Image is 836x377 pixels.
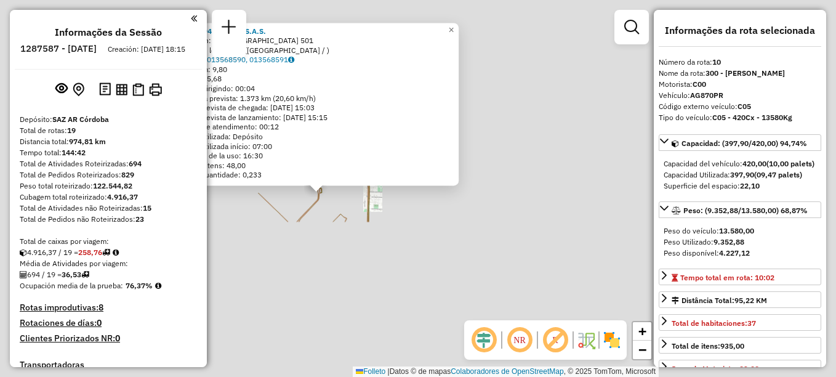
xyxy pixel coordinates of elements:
[20,147,197,158] div: Tempo total:
[683,206,808,215] span: Peso: (9.352,88/13.580,00) 68,87%
[207,55,288,65] font: 013568590, 013568591
[177,123,279,132] font: Tempo de atendimento: 00:12
[20,158,197,169] div: Total de Atividades Roteirizadas:
[126,281,153,290] strong: 76,37%
[20,203,197,214] div: Total de Atividades não Roteirizadas:
[20,180,197,192] div: Peso total roteirizado:
[130,81,147,99] button: Visualizar Romaneio
[62,270,81,279] strong: 36,53
[633,341,651,359] a: Alejar
[659,314,821,331] a: Total de habitaciones:37
[177,75,222,84] font: Peso: 265,68
[177,36,455,46] div: Dirección: AV. [GEOGRAPHIC_DATA] 501
[288,57,294,64] i: Observações
[659,201,821,218] a: Peso: (9.352,88/13.580,00) 68,87%
[659,337,821,354] a: Total de itens:935,00
[659,91,723,100] font: Vehículo:
[62,148,86,157] strong: 144:42
[690,91,723,100] strong: AG870PR
[177,26,266,36] a: 0000469445 - Loso S.A.S.
[734,296,767,305] span: 95,22 KM
[135,214,144,224] strong: 23
[681,296,767,305] font: Distância Total:
[70,80,87,99] button: Centralizar mapa no depósito ou ponto de apoio
[659,360,821,376] a: Jornada Motorista: 09:00
[177,152,455,161] div: Duración de la uso: 16:30
[448,25,454,35] span: ×
[619,15,644,39] a: Exibir filtros
[53,79,70,99] button: Exibir sessão original
[388,367,390,376] span: |
[27,270,81,279] font: 694 / 19 =
[20,125,197,136] div: Total de rotas:
[69,137,106,146] strong: 974,81 km
[177,94,455,103] div: Distancia prevista: 1.373 km (20,60 km/h)
[177,161,455,171] div: Total de itens: 48,00
[505,325,534,355] span: Ocultar NR
[20,318,197,328] h4: Rotaciones de días:
[115,333,120,344] strong: 0
[191,11,197,25] a: Clique aqui para minimizar o painel
[664,180,816,192] div: Superficie del espacio:
[20,214,197,225] div: Total de Pedidos não Roteirizados:
[107,192,138,201] strong: 4.916,37
[98,302,103,313] strong: 8
[102,249,110,256] i: Total de rotas
[20,192,197,203] div: Cubagem total roteirizado:
[742,159,766,168] strong: 420,00
[20,169,197,180] div: Total de Pedidos Roteirizados:
[67,126,76,135] strong: 19
[20,249,27,256] i: Cubagem total roteirizado
[469,325,499,355] span: Ocultar deslocamento
[78,248,102,257] strong: 258,76
[143,203,151,213] strong: 15
[20,136,197,147] div: Distancia total:
[177,84,455,94] div: Tempo dirigindo: 00:04
[602,330,622,350] img: Exibir/Ocultar setores
[353,367,659,377] div: Datos © de mapas , © 2025 TomTom, Microsoft
[659,112,821,123] div: Tipo do veículo:
[664,226,754,235] span: Peso do veículo:
[177,132,455,142] div: Janela utilizada: Depósito
[747,318,756,328] strong: 37
[664,237,744,246] font: Peso Utilizado:
[129,159,142,168] strong: 694
[659,221,821,264] div: Peso: (9.352,88/13.580,00) 68,87%
[659,25,821,36] h4: Informações da rota selecionada
[633,322,651,341] a: Acercar
[177,142,455,152] div: Janela utilizada início: 07:00
[93,181,132,190] strong: 122.544,82
[766,159,814,168] strong: (10,00 palets)
[680,273,774,282] span: Tempo total em rota: 10:02
[659,57,821,68] div: Número da rota:
[20,43,97,54] h6: 1287587 - [DATE]
[705,68,785,78] strong: 300 - [PERSON_NAME]
[147,81,164,99] button: Imprimir Rotas
[720,341,744,351] strong: 935,00
[672,318,756,328] span: Total de habitaciones:
[730,170,754,179] strong: 397,90
[20,302,197,313] h4: Rotas improdutivas:
[659,68,821,79] div: Nome da rota:
[659,101,821,112] div: Código externo veículo:
[664,159,814,168] font: Capacidad del vehículo:
[121,170,134,179] strong: 829
[681,139,807,148] span: Capacidad: (397,90/420,00) 94,74%
[659,79,706,89] font: Motorista:
[103,44,190,55] div: Creación: [DATE] 18:15
[177,103,455,113] div: Fecha prevista de chegada: [DATE] 15:03
[541,325,570,355] span: Exibir rótulo
[177,46,455,55] div: Barrio de los Niños: ([GEOGRAPHIC_DATA] / )
[712,57,721,67] strong: 10
[638,342,646,357] span: −
[754,170,802,179] strong: (09,47 palets)
[659,153,821,197] div: Capacidad: (397,90/420,00) 94,74%
[207,55,294,65] a: 013568590, 013568591
[177,113,455,123] div: Fecha prevista de lanzamiento: [DATE] 15:15
[451,367,563,376] a: Colaboradores de OpenStreetMap
[177,171,455,180] div: Palets Quantidade: 0,233
[20,333,197,344] h4: Clientes Priorizados NR:
[177,65,227,74] font: Cubagem: 9,80
[20,360,197,370] h4: Transportadoras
